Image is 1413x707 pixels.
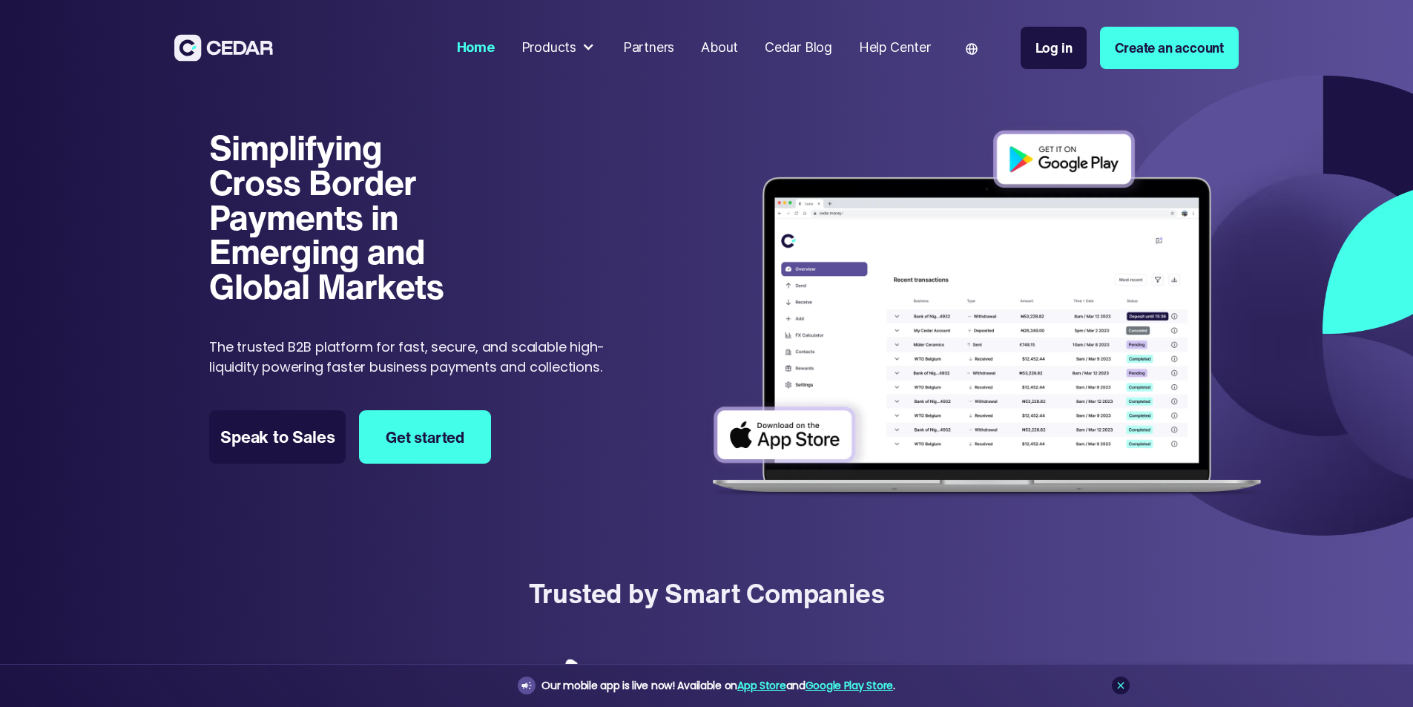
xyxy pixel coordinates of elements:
[209,410,346,464] a: Speak to Sales
[209,337,633,377] p: The trusted B2B platform for fast, secure, and scalable high-liquidity powering faster business p...
[694,30,745,65] a: About
[457,38,495,58] div: Home
[616,30,681,65] a: Partners
[1035,38,1073,58] div: Log in
[515,31,603,65] div: Products
[1100,27,1239,69] a: Create an account
[359,410,491,464] a: Get started
[758,30,839,65] a: Cedar Blog
[700,119,1274,510] img: Dashboard of transactions
[765,38,832,58] div: Cedar Blog
[852,30,938,65] a: Help Center
[450,30,501,65] a: Home
[1021,27,1087,69] a: Log in
[521,38,576,58] div: Products
[966,43,978,55] img: world icon
[701,38,738,58] div: About
[859,38,931,58] div: Help Center
[623,38,674,58] div: Partners
[557,658,668,704] img: Adebisi Foods logo
[209,131,464,303] h1: Simplifying Cross Border Payments in Emerging and Global Markets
